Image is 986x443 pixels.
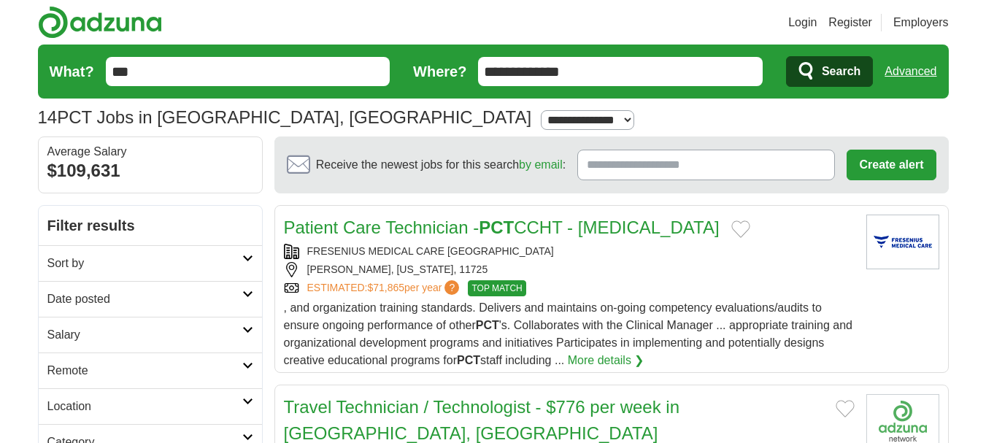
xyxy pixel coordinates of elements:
[39,388,262,424] a: Location
[786,56,873,87] button: Search
[47,290,242,308] h2: Date posted
[38,107,532,127] h1: PCT Jobs in [GEOGRAPHIC_DATA], [GEOGRAPHIC_DATA]
[444,280,459,295] span: ?
[468,280,525,296] span: TOP MATCH
[893,14,949,31] a: Employers
[47,398,242,415] h2: Location
[284,262,855,277] div: [PERSON_NAME], [US_STATE], 11725
[39,206,262,245] h2: Filter results
[316,156,566,174] span: Receive the newest jobs for this search :
[731,220,750,238] button: Add to favorite jobs
[50,61,94,82] label: What?
[828,14,872,31] a: Register
[39,245,262,281] a: Sort by
[519,158,563,171] a: by email
[47,362,242,380] h2: Remote
[47,326,242,344] h2: Salary
[413,61,466,82] label: Where?
[39,281,262,317] a: Date posted
[885,57,936,86] a: Advanced
[836,400,855,417] button: Add to favorite jobs
[457,354,480,366] strong: PCT
[866,215,939,269] img: Fresenius Medical Care North America logo
[788,14,817,31] a: Login
[847,150,936,180] button: Create alert
[47,146,253,158] div: Average Salary
[479,217,514,237] strong: PCT
[307,245,554,257] a: FRESENIUS MEDICAL CARE [GEOGRAPHIC_DATA]
[38,104,58,131] span: 14
[822,57,860,86] span: Search
[47,255,242,272] h2: Sort by
[476,319,499,331] strong: PCT
[284,397,680,443] a: Travel Technician / Technologist - $776 per week in [GEOGRAPHIC_DATA], [GEOGRAPHIC_DATA]
[568,352,644,369] a: More details ❯
[38,6,162,39] img: Adzuna logo
[284,217,720,237] a: Patient Care Technician -PCTCCHT - [MEDICAL_DATA]
[367,282,404,293] span: $71,865
[284,301,852,366] span: , and organization training standards. Delivers and maintains on-going competency evaluations/aud...
[39,317,262,353] a: Salary
[307,280,463,296] a: ESTIMATED:$71,865per year?
[39,353,262,388] a: Remote
[47,158,253,184] div: $109,631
